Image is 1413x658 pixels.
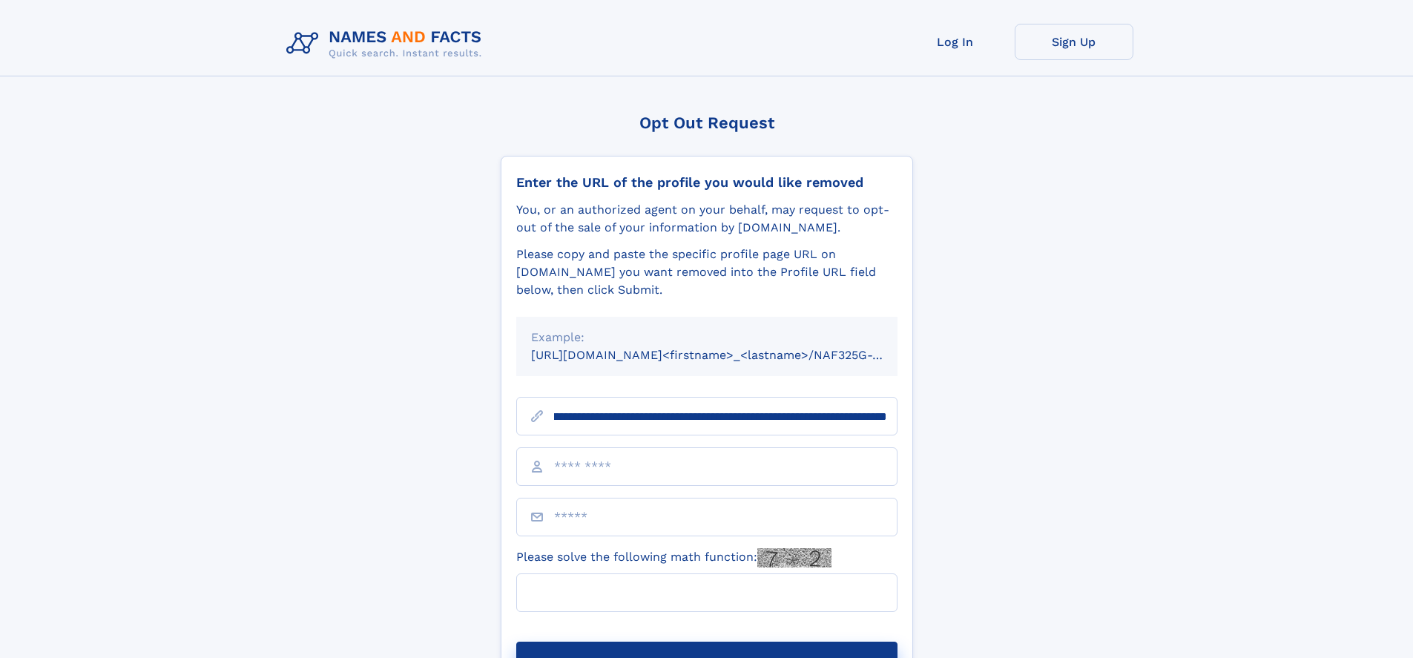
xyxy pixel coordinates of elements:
[1015,24,1133,60] a: Sign Up
[516,548,831,567] label: Please solve the following math function:
[531,329,883,346] div: Example:
[516,174,897,191] div: Enter the URL of the profile you would like removed
[516,201,897,237] div: You, or an authorized agent on your behalf, may request to opt-out of the sale of your informatio...
[280,24,494,64] img: Logo Names and Facts
[501,113,913,132] div: Opt Out Request
[531,348,926,362] small: [URL][DOMAIN_NAME]<firstname>_<lastname>/NAF325G-xxxxxxxx
[516,246,897,299] div: Please copy and paste the specific profile page URL on [DOMAIN_NAME] you want removed into the Pr...
[896,24,1015,60] a: Log In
